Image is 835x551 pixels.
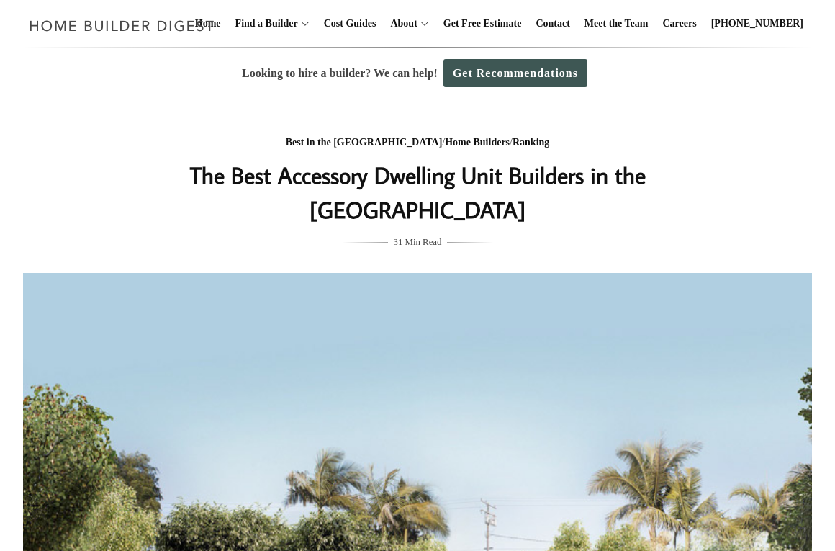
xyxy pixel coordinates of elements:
[189,1,227,47] a: Home
[705,1,809,47] a: [PHONE_NUMBER]
[443,59,587,87] a: Get Recommendations
[286,137,443,148] a: Best in the [GEOGRAPHIC_DATA]
[530,1,575,47] a: Contact
[445,137,510,148] a: Home Builders
[394,234,442,250] span: 31 Min Read
[513,137,549,148] a: Ranking
[438,1,528,47] a: Get Free Estimate
[657,1,703,47] a: Careers
[23,12,221,40] img: Home Builder Digest
[318,1,382,47] a: Cost Guides
[230,1,298,47] a: Find a Builder
[130,158,705,227] h1: The Best Accessory Dwelling Unit Builders in the [GEOGRAPHIC_DATA]
[130,134,705,152] div: / /
[579,1,654,47] a: Meet the Team
[384,1,417,47] a: About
